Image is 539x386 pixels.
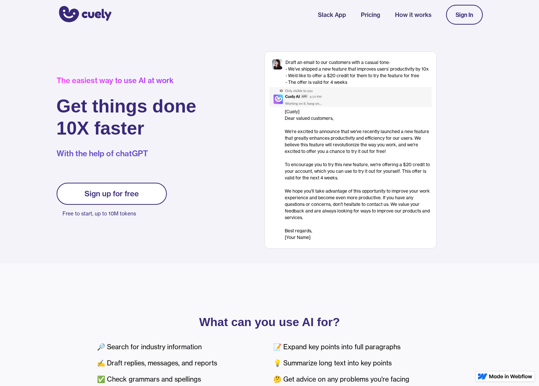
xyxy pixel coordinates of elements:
[62,208,167,219] p: Free to start, up to 10M tokens
[489,374,532,379] img: Made in Webflow
[318,10,346,19] a: Slack App
[57,1,112,28] a: home
[57,76,197,85] div: The easiest way to use AI at work
[395,10,431,19] a: How it works
[446,5,483,25] a: Sign In
[361,10,380,19] a: Pricing
[57,148,197,159] p: With the help of chatGPT
[285,108,432,241] div: [Cuely] Dear valued customers, ‍ We're excited to announce that we've recently launched a new fea...
[456,11,473,18] div: Sign In
[97,317,442,327] p: What can you use AI for?
[285,59,429,86] div: Draft an email to our customers with a casual tone: - We’ve shipped a new feature that improves u...
[57,183,167,205] a: Sign up for free
[57,95,197,139] h1: Get things done 10X faster
[85,189,139,198] div: Sign up for free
